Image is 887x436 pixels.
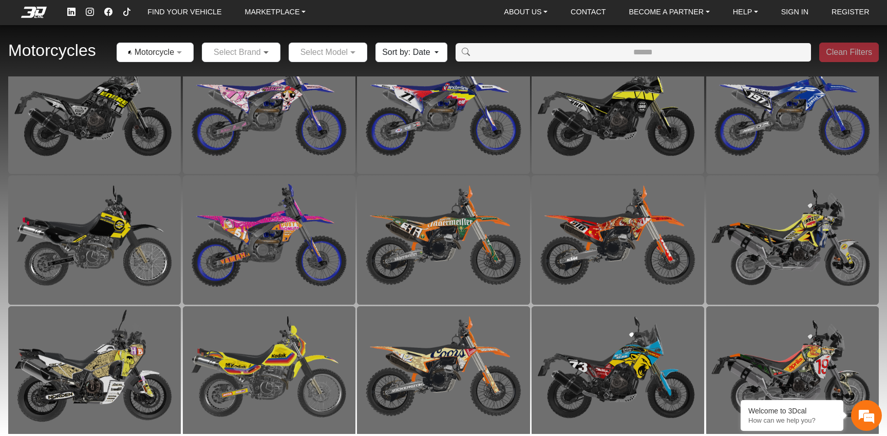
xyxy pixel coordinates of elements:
div: Navigation go back [11,53,27,68]
a: HELP [729,5,762,20]
button: Sort by: Date [375,43,447,62]
a: MARKETPLACE [240,5,310,20]
p: How can we help you? [748,417,836,424]
input: Amount (to the nearest dollar) [476,43,811,62]
span: Conversation [5,321,69,328]
div: FAQs [69,303,133,335]
div: Minimize live chat window [168,5,193,30]
a: BECOME A PARTNER [625,5,713,20]
div: Welcome to 3Dcal [748,407,836,415]
div: Chat with us now [69,54,188,67]
a: CONTACT [567,5,610,20]
a: ABOUT US [500,5,552,20]
textarea: Type your message and hit 'Enter' [5,267,196,303]
a: REGISTER [827,5,874,20]
h2: Motorcycles [8,37,96,64]
div: Articles [132,303,196,335]
span: We're online! [60,121,142,218]
a: SIGN IN [777,5,813,20]
a: FIND YOUR VEHICLE [143,5,225,20]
